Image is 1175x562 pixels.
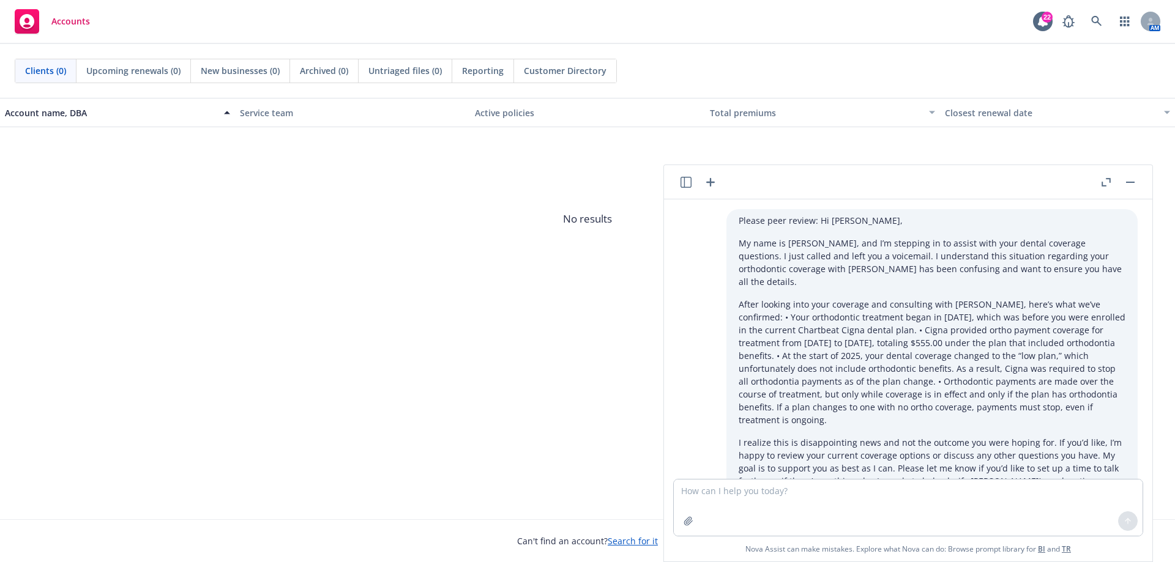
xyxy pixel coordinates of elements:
[475,106,700,119] div: Active policies
[25,64,66,77] span: Clients (0)
[462,64,504,77] span: Reporting
[10,4,95,39] a: Accounts
[739,436,1125,500] p: I realize this is disappointing news and not the outcome you were hoping for. If you’d like, I’m ...
[945,106,1157,119] div: Closest renewal date
[1056,9,1081,34] a: Report a Bug
[739,237,1125,288] p: My name is [PERSON_NAME], and I’m stepping in to assist with your dental coverage questions. I ju...
[201,64,280,77] span: New businesses (0)
[1062,544,1071,554] a: TR
[739,298,1125,426] p: After looking into your coverage and consulting with [PERSON_NAME], here’s what we’ve confirmed: ...
[1113,9,1137,34] a: Switch app
[524,64,606,77] span: Customer Directory
[739,214,1125,227] p: Please peer review: Hi [PERSON_NAME],
[1038,544,1045,554] a: BI
[608,535,658,547] a: Search for it
[5,106,217,119] div: Account name, DBA
[235,98,470,127] button: Service team
[1042,12,1053,23] div: 22
[368,64,442,77] span: Untriaged files (0)
[1084,9,1109,34] a: Search
[300,64,348,77] span: Archived (0)
[240,106,465,119] div: Service team
[745,536,1071,561] span: Nova Assist can make mistakes. Explore what Nova can do: Browse prompt library for and
[517,534,658,547] span: Can't find an account?
[940,98,1175,127] button: Closest renewal date
[710,106,922,119] div: Total premiums
[470,98,705,127] button: Active policies
[51,17,90,26] span: Accounts
[705,98,940,127] button: Total premiums
[86,64,181,77] span: Upcoming renewals (0)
